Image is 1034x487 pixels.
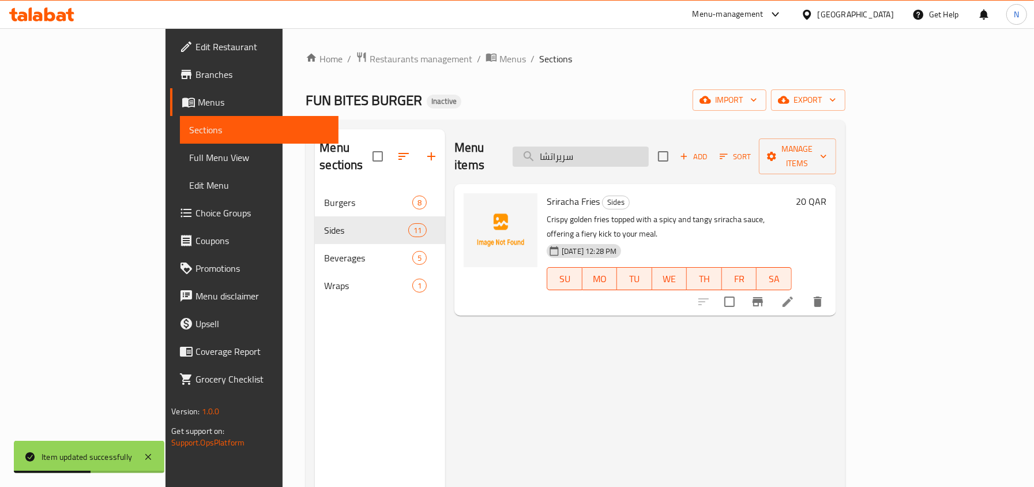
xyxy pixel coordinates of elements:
[771,89,845,111] button: export
[170,338,338,365] a: Coverage Report
[42,451,132,463] div: Item updated successfully
[717,290,742,314] span: Select to update
[675,148,712,166] button: Add
[408,223,427,237] div: items
[552,271,577,287] span: SU
[602,196,630,209] div: Sides
[170,365,338,393] a: Grocery Checklist
[768,142,827,171] span: Manage items
[499,52,526,66] span: Menus
[427,96,461,106] span: Inactive
[171,424,224,439] span: Get support on:
[195,234,329,248] span: Coupons
[195,261,329,275] span: Promotions
[324,196,412,209] span: Burgers
[454,139,498,174] h2: Menu items
[722,267,757,290] button: FR
[687,267,722,290] button: TH
[356,51,472,66] a: Restaurants management
[781,295,795,309] a: Edit menu item
[170,88,338,116] a: Menus
[413,280,426,291] span: 1
[189,123,329,137] span: Sections
[761,271,787,287] span: SA
[513,147,649,167] input: search
[557,246,621,257] span: [DATE] 12:28 PM
[720,150,751,163] span: Sort
[757,267,792,290] button: SA
[412,196,427,209] div: items
[319,139,373,174] h2: Menu sections
[195,40,329,54] span: Edit Restaurant
[189,151,329,164] span: Full Menu View
[413,253,426,264] span: 5
[652,267,687,290] button: WE
[486,51,526,66] a: Menus
[717,148,754,166] button: Sort
[171,404,200,419] span: Version:
[547,212,791,241] p: Crispy golden fries topped with a spicy and tangy sriracha sauce, offering a fiery kick to your m...
[582,267,618,290] button: MO
[657,271,683,287] span: WE
[477,52,481,66] li: /
[693,89,766,111] button: import
[198,95,329,109] span: Menus
[678,150,709,163] span: Add
[409,225,426,236] span: 11
[1014,8,1019,21] span: N
[617,267,652,290] button: TU
[675,148,712,166] span: Add item
[315,244,445,272] div: Beverages5
[171,435,245,450] a: Support.OpsPlatform
[531,52,535,66] li: /
[412,279,427,293] div: items
[347,52,351,66] li: /
[587,271,613,287] span: MO
[712,148,759,166] span: Sort items
[780,93,836,107] span: export
[759,138,836,174] button: Manage items
[180,144,338,171] a: Full Menu View
[170,61,338,88] a: Branches
[170,227,338,254] a: Coupons
[547,267,582,290] button: SU
[315,189,445,216] div: Burgers8
[691,271,717,287] span: TH
[170,33,338,61] a: Edit Restaurant
[195,289,329,303] span: Menu disclaimer
[170,199,338,227] a: Choice Groups
[180,171,338,199] a: Edit Menu
[651,144,675,168] span: Select section
[170,310,338,338] a: Upsell
[315,216,445,244] div: Sides11
[366,144,390,168] span: Select all sections
[170,282,338,310] a: Menu disclaimer
[180,116,338,144] a: Sections
[324,223,408,237] span: Sides
[702,93,757,107] span: import
[202,404,220,419] span: 1.0.0
[170,254,338,282] a: Promotions
[622,271,648,287] span: TU
[464,193,537,267] img: Sriracha Fries
[547,193,600,210] span: Sriracha Fries
[315,184,445,304] nav: Menu sections
[539,52,572,66] span: Sections
[195,344,329,358] span: Coverage Report
[324,251,412,265] span: Beverages
[693,8,764,21] div: Menu-management
[195,372,329,386] span: Grocery Checklist
[195,317,329,331] span: Upsell
[306,51,845,66] nav: breadcrumb
[727,271,753,287] span: FR
[370,52,472,66] span: Restaurants management
[412,251,427,265] div: items
[796,193,827,209] h6: 20 QAR
[195,68,329,81] span: Branches
[189,178,329,192] span: Edit Menu
[324,279,412,293] span: Wraps
[744,288,772,316] button: Branch-specific-item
